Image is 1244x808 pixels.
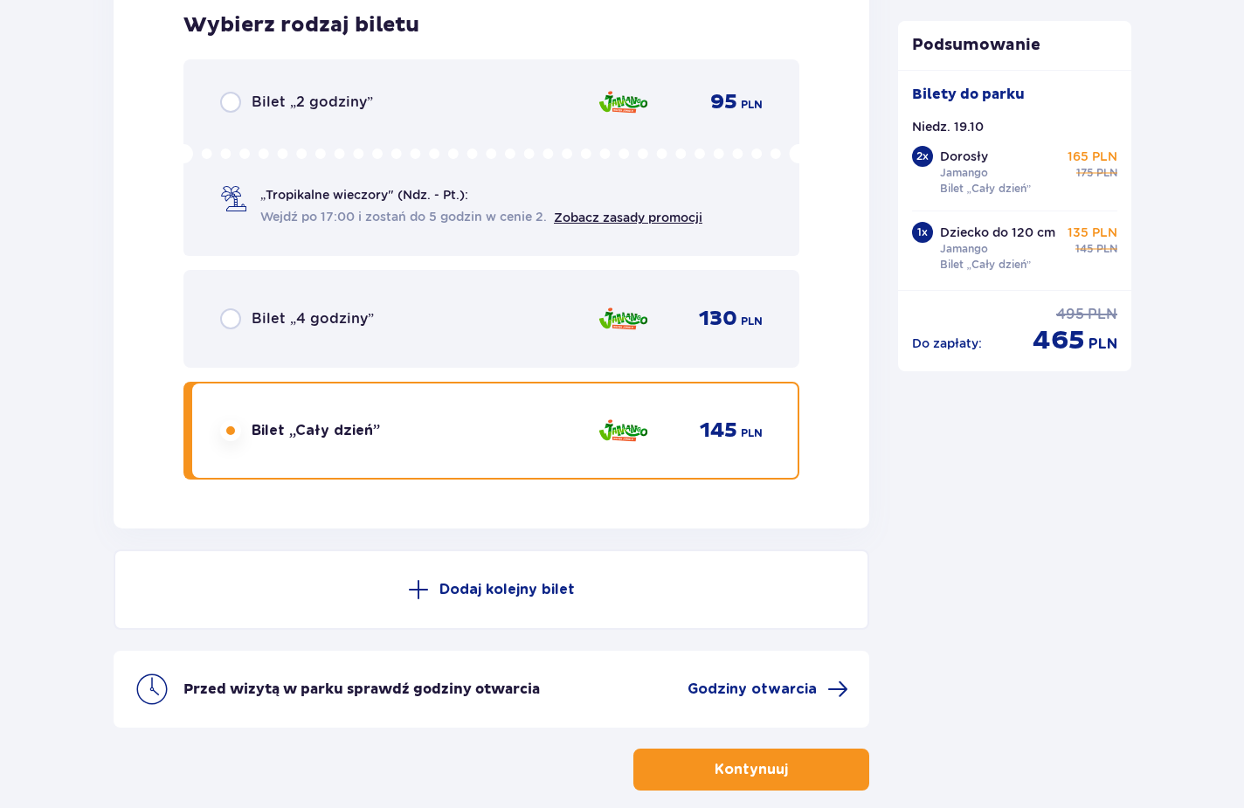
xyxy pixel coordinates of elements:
span: Wejdź po 17:00 i zostań do 5 godzin w cenie 2. [260,208,547,225]
span: 130 [699,306,737,332]
p: 165 PLN [1068,148,1117,165]
span: PLN [1096,241,1117,257]
a: Zobacz zasady promocji [554,211,702,224]
p: 135 PLN [1068,224,1117,241]
p: Jamango [940,241,988,257]
span: 175 [1076,165,1093,181]
span: 95 [710,89,737,115]
p: Podsumowanie [898,35,1132,56]
button: Dodaj kolejny bilet [114,549,869,630]
img: Jamango [598,84,649,121]
img: Jamango [598,412,649,449]
span: PLN [1088,305,1117,324]
p: Dorosły [940,148,988,165]
span: Bilet „2 godziny” [252,93,373,112]
span: PLN [741,314,763,329]
p: Bilet „Cały dzień” [940,257,1032,273]
p: Bilety do parku [912,85,1025,104]
span: Bilet „Cały dzień” [252,421,380,440]
div: 1 x [912,222,933,243]
span: Bilet „4 godziny” [252,309,374,328]
span: PLN [1096,165,1117,181]
span: PLN [741,425,763,441]
span: 465 [1033,324,1085,357]
div: 2 x [912,146,933,167]
h3: Wybierz rodzaj biletu [183,12,419,38]
span: PLN [741,97,763,113]
span: 145 [1075,241,1093,257]
span: 145 [700,418,737,444]
p: Jamango [940,165,988,181]
button: Kontynuuj [633,749,869,791]
p: Przed wizytą w parku sprawdź godziny otwarcia [183,680,540,699]
span: 495 [1056,305,1084,324]
p: Dodaj kolejny bilet [439,580,575,599]
span: Godziny otwarcia [688,680,817,699]
p: Niedz. 19.10 [912,118,984,135]
span: PLN [1088,335,1117,354]
img: Jamango [598,300,649,337]
p: Bilet „Cały dzień” [940,181,1032,197]
a: Godziny otwarcia [688,679,848,700]
p: Dziecko do 120 cm [940,224,1055,241]
p: Do zapłaty : [912,335,982,352]
span: „Tropikalne wieczory" (Ndz. - Pt.): [260,186,468,204]
p: Kontynuuj [715,760,788,779]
